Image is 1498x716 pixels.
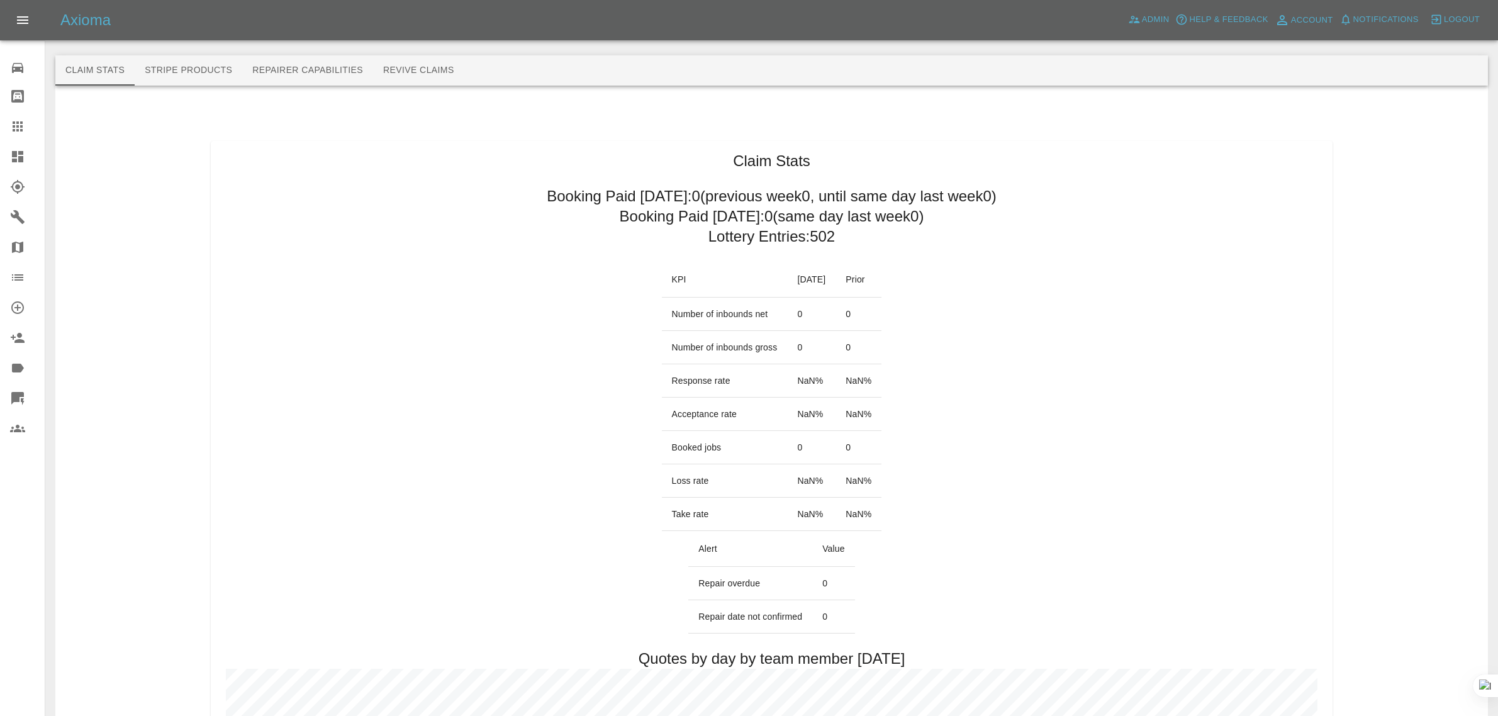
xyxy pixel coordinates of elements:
[812,531,855,567] th: Value
[55,55,135,86] button: Claim Stats
[733,151,810,171] h1: Claim Stats
[812,567,855,600] td: 0
[688,567,812,600] td: Repair overdue
[547,186,997,206] h2: Booking Paid [DATE]: 0 (previous week 0 , until same day last week 0 )
[708,227,835,247] h2: Lottery Entries: 502
[662,262,788,298] th: KPI
[836,331,881,364] td: 0
[242,55,373,86] button: Repairer Capabilities
[1336,10,1422,30] button: Notifications
[1272,10,1336,30] a: Account
[787,364,836,398] td: NaN %
[836,298,881,331] td: 0
[662,298,788,331] td: Number of inbounds net
[836,262,881,298] th: Prior
[662,464,788,498] td: Loss rate
[787,262,836,298] th: [DATE]
[620,206,924,227] h2: Booking Paid [DATE]: 0 (same day last week 0 )
[662,331,788,364] td: Number of inbounds gross
[836,364,881,398] td: NaN %
[373,55,464,86] button: Revive Claims
[836,431,881,464] td: 0
[662,498,788,531] td: Take rate
[787,331,836,364] td: 0
[662,364,788,398] td: Response rate
[135,55,242,86] button: Stripe Products
[8,5,38,35] button: Open drawer
[662,398,788,431] td: Acceptance rate
[688,600,812,634] td: Repair date not confirmed
[787,498,836,531] td: NaN %
[836,464,881,498] td: NaN %
[812,600,855,634] td: 0
[787,464,836,498] td: NaN %
[662,431,788,464] td: Booked jobs
[1125,10,1173,30] a: Admin
[1444,13,1480,27] span: Logout
[688,531,812,567] th: Alert
[836,498,881,531] td: NaN %
[1189,13,1268,27] span: Help & Feedback
[836,398,881,431] td: NaN %
[1172,10,1271,30] button: Help & Feedback
[787,298,836,331] td: 0
[1427,10,1483,30] button: Logout
[639,649,905,669] h2: Quotes by day by team member [DATE]
[1142,13,1170,27] span: Admin
[1353,13,1419,27] span: Notifications
[60,10,111,30] h5: Axioma
[787,431,836,464] td: 0
[1291,13,1333,28] span: Account
[787,398,836,431] td: NaN %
